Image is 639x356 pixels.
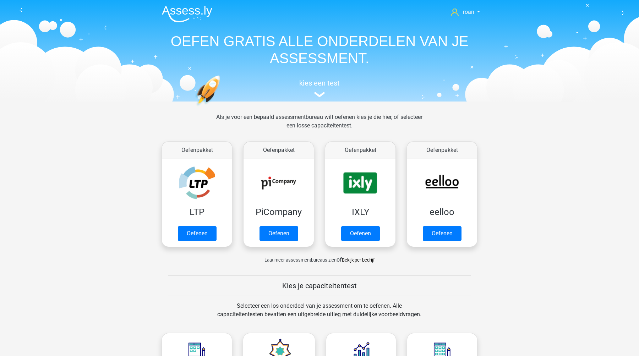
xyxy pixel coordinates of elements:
[342,257,375,263] a: Bekijk per bedrijf
[341,226,380,241] a: Oefenen
[156,250,483,264] div: of
[260,226,298,241] a: Oefenen
[156,33,483,67] h1: OEFEN GRATIS ALLE ONDERDELEN VAN JE ASSESSMENT.
[195,75,247,139] img: oefenen
[314,92,325,97] img: assessment
[156,79,483,98] a: kies een test
[211,113,428,138] div: Als je voor een bepaald assessmentbureau wilt oefenen kies je die hier, of selecteer een losse ca...
[448,8,483,16] a: roan
[156,79,483,87] h5: kies een test
[463,9,474,15] span: roan
[168,281,471,290] h5: Kies je capaciteitentest
[211,302,428,327] div: Selecteer een los onderdeel van je assessment om te oefenen. Alle capaciteitentesten bevatten een...
[423,226,461,241] a: Oefenen
[162,6,212,22] img: Assessly
[264,257,337,263] span: Laat meer assessmentbureaus zien
[178,226,217,241] a: Oefenen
